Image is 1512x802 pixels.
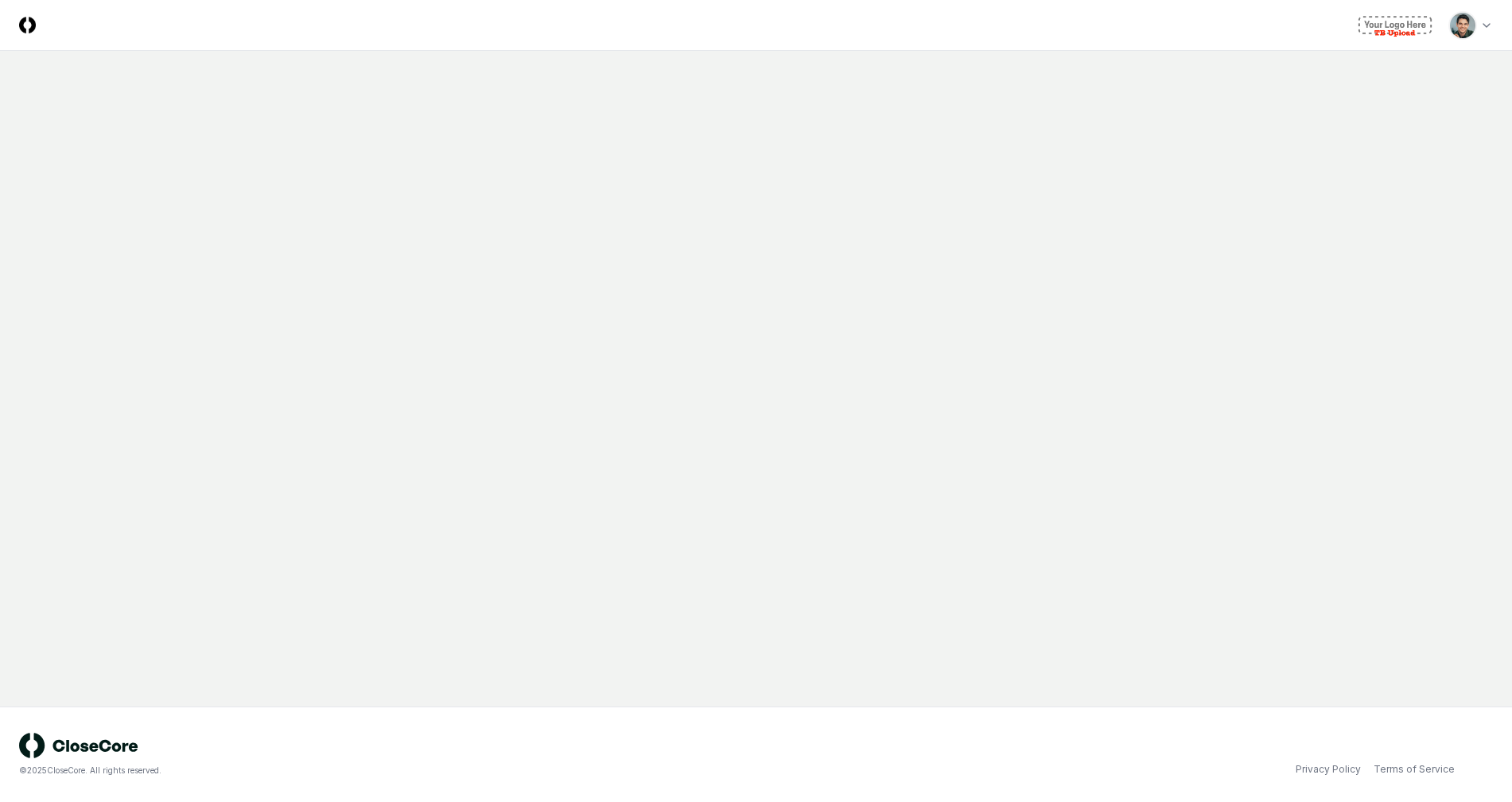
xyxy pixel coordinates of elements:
[1296,762,1361,777] a: Privacy Policy
[1450,13,1475,38] img: d09822cc-9b6d-4858-8d66-9570c114c672_298d096e-1de5-4289-afae-be4cc58aa7ae.png
[1374,762,1455,777] a: Terms of Service
[19,733,138,758] img: logo
[19,765,756,777] div: © 2025 CloseCore. All rights reserved.
[1355,13,1436,38] img: TB Upload Demo logo
[19,17,36,33] img: Logo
